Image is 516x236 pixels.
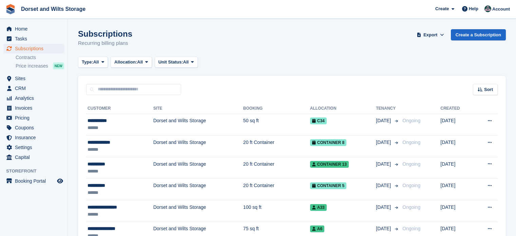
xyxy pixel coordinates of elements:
[3,103,64,113] a: menu
[310,139,346,146] span: Container 8
[3,74,64,83] a: menu
[15,84,56,93] span: CRM
[484,86,493,93] span: Sort
[15,123,56,132] span: Coupons
[440,103,473,114] th: Created
[158,59,183,66] span: Unit Status:
[93,59,99,66] span: All
[3,24,64,34] a: menu
[15,133,56,142] span: Insurance
[153,103,243,114] th: Site
[6,168,68,175] span: Storefront
[451,29,506,40] a: Create a Subscription
[484,5,491,12] img: Steph Chick
[492,6,510,13] span: Account
[435,5,449,12] span: Create
[3,143,64,152] a: menu
[376,161,392,168] span: [DATE]
[3,44,64,53] a: menu
[78,39,132,47] p: Recurring billing plans
[376,117,392,124] span: [DATE]
[15,143,56,152] span: Settings
[440,135,473,157] td: [DATE]
[376,182,392,189] span: [DATE]
[15,152,56,162] span: Capital
[114,59,137,66] span: Allocation:
[153,135,243,157] td: Dorset and Wilts Storage
[310,225,324,232] span: A6
[16,63,48,69] span: Price increases
[18,3,88,15] a: Dorset and Wilts Storage
[310,103,376,114] th: Allocation
[78,29,132,38] h1: Subscriptions
[111,57,152,68] button: Allocation: All
[153,157,243,179] td: Dorset and Wilts Storage
[310,182,346,189] span: Container 5
[3,84,64,93] a: menu
[5,4,16,14] img: stora-icon-8386f47178a22dfd0bd8f6a31ec36ba5ce8667c1dd55bd0f319d3a0aa187defe.svg
[15,24,56,34] span: Home
[310,161,349,168] span: Container 13
[402,226,420,231] span: Ongoing
[15,103,56,113] span: Invoices
[376,204,392,211] span: [DATE]
[155,57,198,68] button: Unit Status: All
[402,118,420,123] span: Ongoing
[402,204,420,210] span: Ongoing
[310,204,327,211] span: A33
[15,34,56,43] span: Tasks
[440,114,473,135] td: [DATE]
[243,103,310,114] th: Booking
[243,179,310,200] td: 20 ft Container
[243,114,310,135] td: 50 sq ft
[440,179,473,200] td: [DATE]
[440,200,473,222] td: [DATE]
[56,177,64,185] a: Preview store
[53,62,64,69] div: NEW
[16,54,64,61] a: Contracts
[3,34,64,43] a: menu
[153,114,243,135] td: Dorset and Wilts Storage
[469,5,478,12] span: Help
[376,103,400,114] th: Tenancy
[3,113,64,123] a: menu
[243,200,310,222] td: 100 sq ft
[3,133,64,142] a: menu
[15,74,56,83] span: Sites
[15,176,56,186] span: Booking Portal
[3,152,64,162] a: menu
[376,139,392,146] span: [DATE]
[153,179,243,200] td: Dorset and Wilts Storage
[440,157,473,179] td: [DATE]
[15,113,56,123] span: Pricing
[15,93,56,103] span: Analytics
[3,123,64,132] a: menu
[82,59,93,66] span: Type:
[183,59,189,66] span: All
[402,140,420,145] span: Ongoing
[402,161,420,167] span: Ongoing
[376,225,392,232] span: [DATE]
[3,176,64,186] a: menu
[16,62,64,70] a: Price increases NEW
[137,59,143,66] span: All
[86,103,153,114] th: Customer
[78,57,108,68] button: Type: All
[15,44,56,53] span: Subscriptions
[153,200,243,222] td: Dorset and Wilts Storage
[402,183,420,188] span: Ongoing
[243,135,310,157] td: 20 ft Container
[310,117,327,124] span: C34
[3,93,64,103] a: menu
[416,29,445,40] button: Export
[423,32,437,38] span: Export
[243,157,310,179] td: 20 ft Container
